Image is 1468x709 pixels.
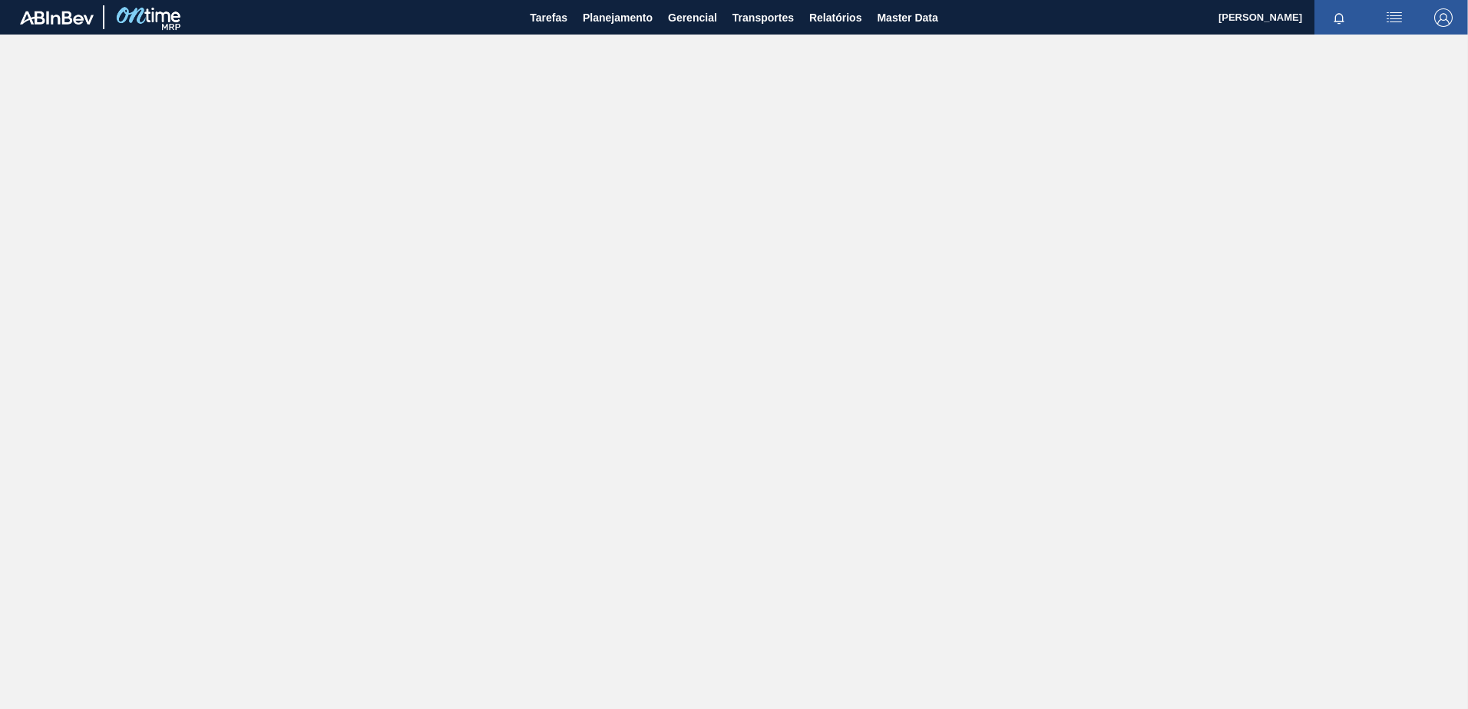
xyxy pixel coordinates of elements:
span: Master Data [877,8,937,27]
span: Transportes [732,8,794,27]
span: Gerencial [668,8,717,27]
img: Logout [1434,8,1453,27]
img: TNhmsLtSVTkK8tSr43FrP2fwEKptu5GPRR3wAAAABJRU5ErkJggg== [20,11,94,25]
button: Notificações [1314,7,1364,28]
span: Tarefas [530,8,567,27]
span: Planejamento [583,8,653,27]
img: userActions [1385,8,1404,27]
span: Relatórios [809,8,861,27]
